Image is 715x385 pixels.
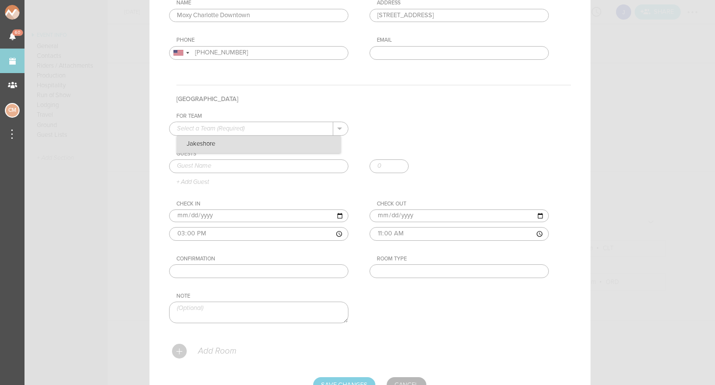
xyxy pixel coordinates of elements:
div: Check Out [377,201,549,207]
a: + Add Guest [169,179,209,184]
div: Check In [176,201,348,207]
img: NOMAD [5,5,60,20]
input: 0 [370,159,409,173]
div: United States: +1 [170,47,192,59]
span: 60 [12,29,23,36]
div: Charlie McGinley [5,103,20,118]
input: Select a Team (Required) [170,122,333,135]
input: (201) 555-0123 [169,46,348,60]
h4: [GEOGRAPHIC_DATA] [176,85,571,113]
p: + Add Guest [169,178,209,186]
button: . [333,122,348,135]
div: For Team [176,113,348,120]
input: ––:–– –– [169,227,348,241]
p: Jakeshore [177,136,341,153]
div: Guests [176,151,571,157]
div: Confirmation [176,256,348,262]
input: ––:–– –– [370,227,549,241]
div: Email [377,37,549,44]
input: Guest Name [169,159,348,173]
a: Add Room [172,348,236,354]
div: Phone [176,37,348,44]
p: Add Room [197,346,236,356]
div: Room Type [377,256,549,262]
div: Note [176,293,348,300]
